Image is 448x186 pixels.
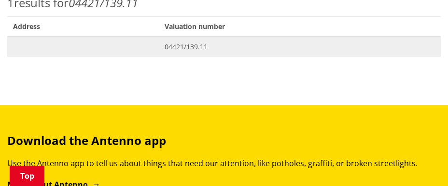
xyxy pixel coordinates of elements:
[7,157,441,169] p: Use the Antenno app to tell us about things that need our attention, like potholes, graffiti, or ...
[7,37,441,57] a: 04421/139.11
[10,166,44,186] a: Top
[7,134,441,148] h3: Download the Antenno app
[404,145,438,180] iframe: Messenger Launcher
[159,17,441,37] span: Valuation number
[165,42,435,52] span: 04421/139.11
[7,17,159,37] span: Address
